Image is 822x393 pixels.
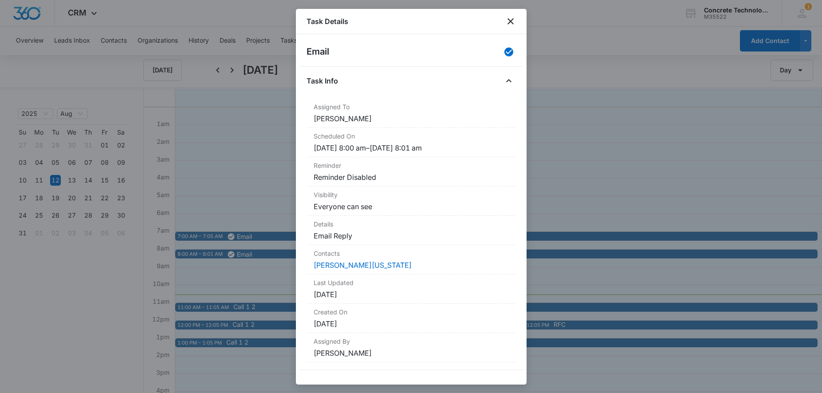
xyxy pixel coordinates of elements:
dd: Everyone can see [314,201,509,212]
dt: Details [314,219,509,229]
dd: Reminder Disabled [314,172,509,183]
h4: Task Info [307,75,338,86]
div: Scheduled On[DATE] 8:00 am–[DATE] 8:01 am [307,128,516,157]
dt: Created On [314,307,509,317]
dt: Contacts [314,249,509,258]
dd: [PERSON_NAME] [314,113,509,124]
dt: Visibility [314,190,509,199]
div: Created On[DATE] [307,304,516,333]
div: Assigned To[PERSON_NAME] [307,99,516,128]
div: Assigned By[PERSON_NAME] [307,333,516,362]
dt: Last Updated [314,278,509,287]
dt: Assigned To [314,102,509,111]
dt: Assigned By [314,337,509,346]
div: DetailsEmail Reply [307,216,516,245]
button: Close [502,74,516,88]
dt: Scheduled On [314,131,509,141]
h2: Email [307,45,329,59]
dd: Email Reply [314,230,509,241]
dd: [DATE] [314,318,509,329]
div: ReminderReminder Disabled [307,157,516,187]
dd: [PERSON_NAME] [314,348,509,358]
div: VisibilityEveryone can see [307,187,516,216]
div: Contacts[PERSON_NAME][US_STATE] [307,245,516,274]
dd: [DATE] 8:00 am – [DATE] 8:01 am [314,143,509,153]
h1: Task Details [307,16,348,27]
button: close [505,16,516,27]
a: [PERSON_NAME][US_STATE] [314,261,412,270]
dt: Reminder [314,161,509,170]
dd: [DATE] [314,289,509,300]
div: Last Updated[DATE] [307,274,516,304]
